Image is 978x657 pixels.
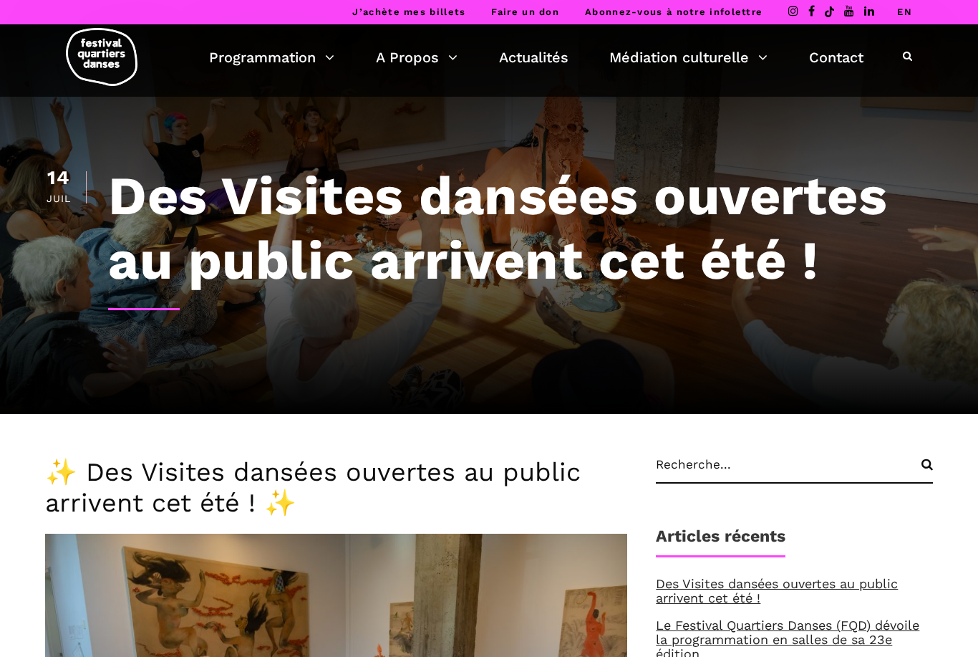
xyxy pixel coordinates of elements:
[209,45,334,69] a: Programmation
[66,28,137,86] img: logo-fqd-med
[45,193,72,203] div: Juil
[491,6,559,17] a: Faire un don
[656,457,933,484] input: Recherche...
[656,576,898,605] a: Des Visites dansées ouvertes au public arrivent cet été !
[609,45,768,69] a: Médiation culturelle
[352,6,465,17] a: J’achète mes billets
[45,457,627,519] h3: ✨ Des Visites dansées ouvertes au public arrivent cet été ! ✨
[656,527,785,557] h1: Articles récents
[897,6,912,17] a: EN
[499,45,568,69] a: Actualités
[45,168,72,188] div: 14
[585,6,762,17] a: Abonnez-vous à notre infolettre
[108,163,933,292] h1: Des Visites dansées ouvertes au public arrivent cet été !
[376,45,457,69] a: A Propos
[809,45,863,69] a: Contact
